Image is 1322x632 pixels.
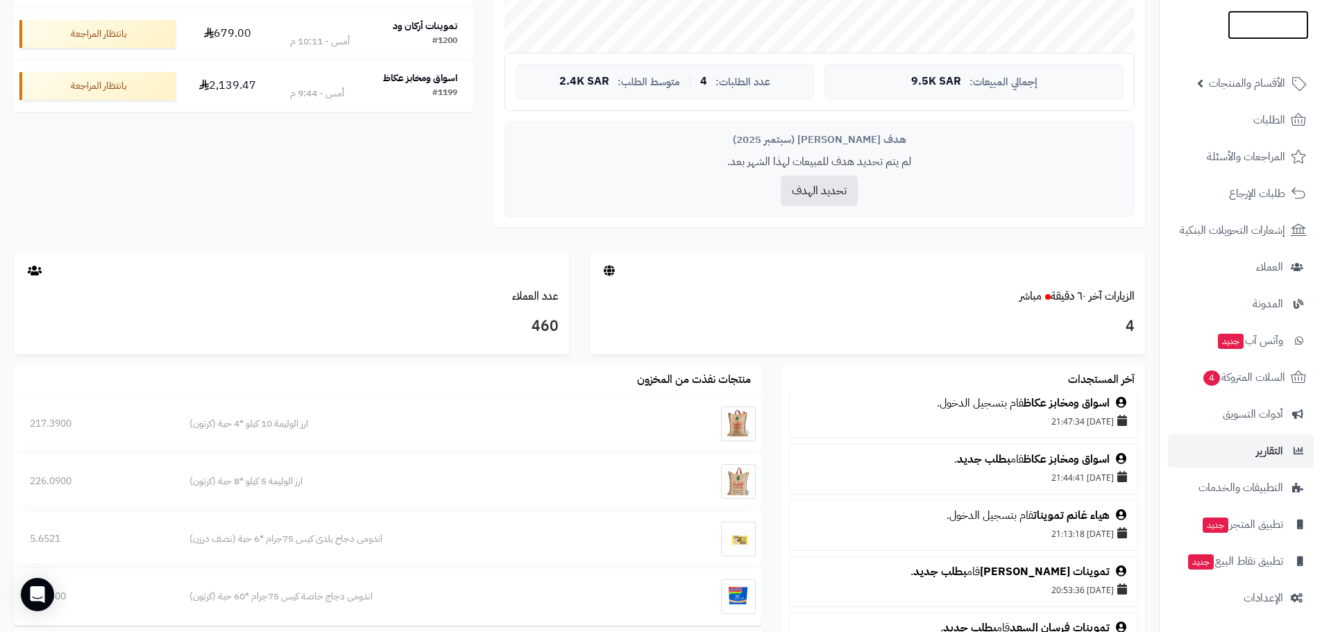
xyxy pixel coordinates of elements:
a: اسواق ومخابز عكاظ [1024,395,1110,411]
td: 679.00 [181,8,274,60]
span: وآتس آب [1217,331,1283,350]
span: الإعدادات [1244,588,1283,608]
span: 4 [1203,370,1221,386]
img: ارز الوليمة 10 كيلو *4 حبة (كرتون) [721,407,756,441]
span: 4 [700,76,707,88]
div: اندومى دجاج خاصة كيس 75جرام *60 حبة (كرتون) [189,590,645,604]
a: التقارير [1168,434,1314,468]
span: 2.4K SAR [559,76,609,88]
a: بطلب جديد [913,563,967,580]
span: المراجعات والأسئلة [1207,147,1285,166]
a: هياء غانم تموينات [1033,507,1110,524]
a: طلبات الإرجاع [1168,177,1314,210]
span: جديد [1218,334,1244,349]
span: السلات المتروكة [1202,368,1285,387]
div: قام . [797,452,1130,468]
span: المدونة [1253,294,1283,314]
div: [DATE] 21:47:34 [797,411,1130,431]
div: ارز الوليمة 5 كيلو *8 حبة (كرتون) [189,475,645,488]
div: ارز الوليمة 10 كيلو *4 حبة (كرتون) [189,417,645,431]
button: تحديد الهدف [781,176,858,206]
img: ارز الوليمة 5 كيلو *8 حبة (كرتون) [721,464,756,499]
span: التقارير [1256,441,1283,461]
a: التطبيقات والخدمات [1168,471,1314,504]
small: مباشر [1019,288,1042,305]
div: 226.0900 [30,475,158,488]
a: تطبيق نقاط البيعجديد [1168,545,1314,578]
img: logo-2.png [1228,31,1309,60]
div: قام بتسجيل الدخول. [797,508,1130,524]
img: اندومى دجاج بلدى كيس 75جرام *6 حبة (نصف درزن) [721,522,756,556]
span: أدوات التسويق [1223,404,1283,424]
div: أمس - 10:11 م [290,35,350,49]
div: #1200 [432,35,457,49]
div: قام بتسجيل الدخول. [797,395,1130,411]
td: 2,139.47 [181,60,274,112]
p: لم يتم تحديد هدف للمبيعات لهذا الشهر بعد. [516,154,1124,170]
div: [DATE] 21:44:41 [797,468,1130,487]
a: اسواق ومخابز عكاظ [1024,451,1110,468]
span: التطبيقات والخدمات [1198,478,1283,497]
h3: 460 [24,315,559,339]
div: Open Intercom Messenger [21,578,54,611]
span: جديد [1203,518,1228,533]
a: الزيارات آخر ٦٠ دقيقةمباشر [1019,288,1135,305]
h3: 4 [600,315,1135,339]
strong: اسواق ومخابز عكاظ [383,71,457,85]
a: المدونة [1168,287,1314,321]
span: جديد [1188,554,1214,570]
span: متوسط الطلب: [618,76,680,88]
div: 217.3900 [30,417,158,431]
a: إشعارات التحويلات البنكية [1168,214,1314,247]
span: الأقسام والمنتجات [1209,74,1285,93]
span: عدد الطلبات: [715,76,770,88]
div: قام . [797,564,1130,580]
div: اندومى دجاج بلدى كيس 75جرام *6 حبة (نصف درزن) [189,532,645,546]
a: عدد العملاء [512,288,559,305]
span: 9.5K SAR [911,76,961,88]
span: العملاء [1256,257,1283,277]
a: السلات المتروكة4 [1168,361,1314,394]
span: تطبيق المتجر [1201,515,1283,534]
div: بانتظار المراجعة [19,72,176,100]
a: أدوات التسويق [1168,398,1314,431]
div: #1199 [432,87,457,101]
div: بانتظار المراجعة [19,20,176,48]
div: 53.0400 [30,590,158,604]
a: تطبيق المتجرجديد [1168,508,1314,541]
h3: آخر المستجدات [1068,374,1135,386]
div: أمس - 9:44 م [290,87,344,101]
a: الإعدادات [1168,581,1314,615]
span: تطبيق نقاط البيع [1187,552,1283,571]
a: المراجعات والأسئلة [1168,140,1314,173]
span: | [688,76,692,87]
span: إشعارات التحويلات البنكية [1180,221,1285,240]
strong: تموينات أركان ود [393,19,457,33]
a: بطلب جديد [957,451,1010,468]
span: إجمالي المبيعات: [969,76,1037,88]
a: تموينات [PERSON_NAME] [980,563,1110,580]
a: وآتس آبجديد [1168,324,1314,357]
h3: منتجات نفذت من المخزون [637,374,751,386]
a: العملاء [1168,250,1314,284]
img: اندومى دجاج خاصة كيس 75جرام *60 حبة (كرتون) [721,579,756,614]
span: الطلبات [1253,110,1285,130]
div: 5.6521 [30,532,158,546]
div: [DATE] 21:13:18 [797,524,1130,543]
div: هدف [PERSON_NAME] (سبتمبر 2025) [516,133,1124,147]
a: الطلبات [1168,103,1314,137]
span: طلبات الإرجاع [1229,184,1285,203]
div: [DATE] 20:53:36 [797,580,1130,599]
